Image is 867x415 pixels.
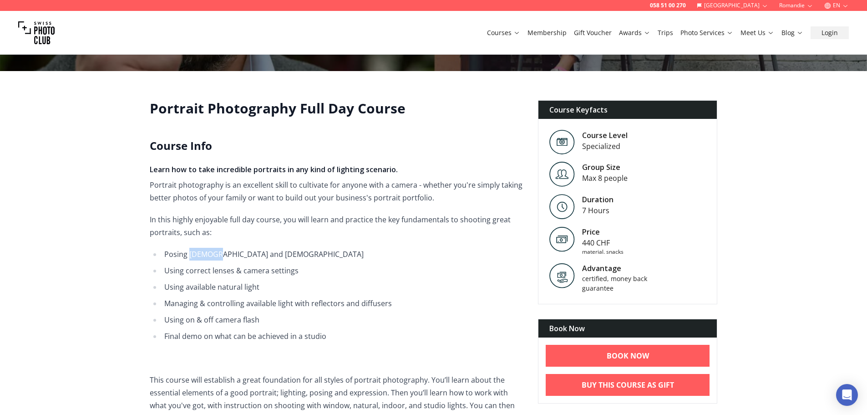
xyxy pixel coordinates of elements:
button: Blog [778,26,807,39]
a: Gift Voucher [574,28,612,37]
a: Awards [619,28,650,37]
div: Max 8 people [582,173,628,184]
button: Membership [524,26,570,39]
div: Advantage [582,263,659,274]
b: BOOK NOW [607,350,649,361]
button: Awards [615,26,654,39]
li: Using available natural light [162,281,523,293]
li: Posing [DEMOGRAPHIC_DATA] and [DEMOGRAPHIC_DATA] [162,248,523,261]
a: Meet Us [740,28,774,37]
img: Swiss photo club [18,15,55,51]
img: Level [549,194,575,219]
span: Portrait photography is an excellent skill to cultivate for anyone with a camera - whether you're... [150,180,522,203]
div: material. snacks [582,248,624,256]
button: Photo Services [677,26,737,39]
img: Advantage [549,263,575,288]
h4: Learn how to take incredible portraits in any kind of lighting scenario. [150,164,523,175]
button: Trips [654,26,677,39]
li: Managing & controlling available light with reflectors and diffusers [162,297,523,310]
button: Courses [483,26,524,39]
a: BOOK NOW [546,345,710,367]
div: certified, money back guarantee [582,274,659,293]
div: Course Keyfacts [538,101,717,119]
div: Price [582,226,624,237]
p: In this highly enjoyable full day course, you will learn and practice the key fundamentals to sho... [150,213,523,239]
b: Buy This Course As Gift [582,379,674,390]
div: Specialized [582,141,628,152]
a: 058 51 00 270 [650,2,686,9]
div: Book Now [538,319,717,338]
a: Buy This Course As Gift [546,374,710,396]
div: Duration [582,194,613,205]
h2: Course Info [150,138,523,153]
button: Meet Us [737,26,778,39]
li: Using on & off camera flash [162,313,523,326]
div: 7 Hours [582,205,613,216]
a: Membership [527,28,567,37]
img: Level [549,130,575,155]
div: Group Size [582,162,628,173]
button: Gift Voucher [570,26,615,39]
img: Price [549,226,575,252]
a: Blog [781,28,803,37]
div: Open Intercom Messenger [836,384,858,406]
div: 440 CHF [582,237,624,248]
a: Trips [658,28,673,37]
a: Photo Services [680,28,733,37]
div: Course Level [582,130,628,141]
li: Using correct lenses & camera settings [162,264,523,277]
h1: Portrait Photography Full Day Course [150,100,523,117]
button: Login [811,26,849,39]
img: Level [549,162,575,187]
li: Final demo on what can be achieved in a studio [162,330,523,343]
a: Courses [487,28,520,37]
